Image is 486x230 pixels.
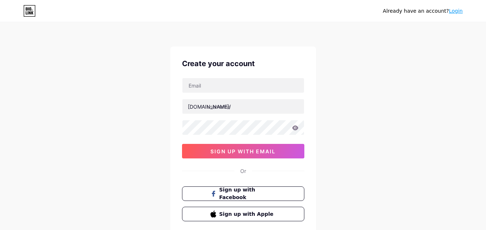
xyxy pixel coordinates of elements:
button: Sign up with Apple [182,207,304,221]
input: Email [182,78,304,93]
span: Sign up with Apple [219,210,276,218]
div: Already have an account? [383,7,463,15]
span: sign up with email [210,148,276,154]
div: Or [240,167,246,175]
button: sign up with email [182,144,304,158]
input: username [182,99,304,114]
button: Sign up with Facebook [182,186,304,201]
a: Login [449,8,463,14]
div: Create your account [182,58,304,69]
div: [DOMAIN_NAME]/ [188,103,231,110]
span: Sign up with Facebook [219,186,276,201]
